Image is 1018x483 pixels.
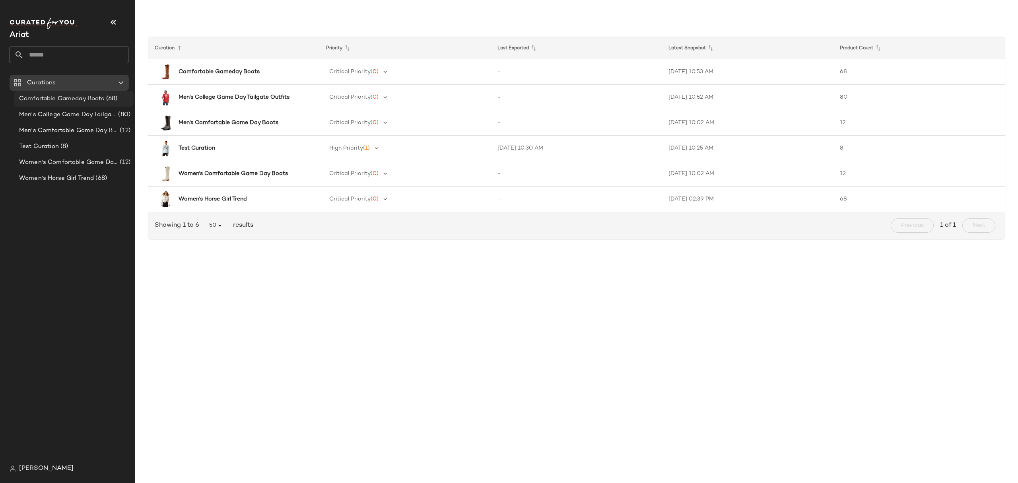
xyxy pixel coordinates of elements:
td: [DATE] 10:02 AM [662,161,833,187]
span: High Priority [329,145,363,151]
th: Last Exported [491,37,662,59]
b: Men's College Game Day Tailgate Outfits [179,93,289,101]
td: 8 [833,136,1005,161]
span: (12) [118,126,130,135]
b: Women's Horse Girl Trend [179,195,247,203]
span: results [230,221,253,230]
span: Critical Priority [329,196,371,202]
img: 10044481_3-4_front.jpg [158,64,174,80]
span: (0) [371,94,379,100]
td: [DATE] 10:52 AM [662,85,833,110]
td: - [491,85,662,110]
span: (1) [363,145,370,151]
img: 10043268_3-4_front.jpg [158,166,174,182]
span: Curations [27,78,56,88]
span: (8) [59,142,68,151]
td: - [491,59,662,85]
img: svg%3e [10,465,16,472]
img: 10062566_front.jpg [158,140,174,156]
button: 50 [202,218,230,233]
td: [DATE] 10:02 AM [662,110,833,136]
td: - [491,161,662,187]
th: Priority [320,37,491,59]
td: [DATE] 10:25 AM [662,136,833,161]
span: (68) [94,174,107,183]
img: 10062834_front.jpg [158,191,174,207]
img: 10061141_3-4_front.jpg [158,115,174,131]
span: (12) [118,158,130,167]
span: 50 [209,222,223,229]
b: Women's Comfortable Game Day Boots [179,169,288,178]
span: Showing 1 to 6 [155,221,202,230]
b: Comfortable Gameday Boots [179,68,260,76]
span: Comfortable Gameday Boots [19,94,105,103]
img: 10039552_front.jpg [158,90,174,105]
span: Current Company Name [10,31,29,39]
b: Men's Comfortable Game Day Boots [179,119,278,127]
span: (80) [117,110,130,119]
td: 12 [833,161,1005,187]
td: 68 [833,59,1005,85]
td: 80 [833,85,1005,110]
td: [DATE] 10:30 AM [491,136,662,161]
span: Critical Priority [329,94,371,100]
span: Critical Priority [329,171,371,177]
span: Women's Horse Girl Trend [19,174,94,183]
th: Curation [148,37,320,59]
span: [PERSON_NAME] [19,464,74,473]
span: Men's Comfortable Game Day Boots [19,126,118,135]
span: (0) [371,69,379,75]
img: cfy_white_logo.C9jOOHJF.svg [10,18,77,29]
span: (0) [371,171,379,177]
span: Women's Comfortable Game Day Boots [19,158,118,167]
b: Test Curation [179,144,215,152]
span: Critical Priority [329,120,371,126]
td: [DATE] 10:53 AM [662,59,833,85]
span: Critical Priority [329,69,371,75]
th: Product Count [833,37,1005,59]
td: 12 [833,110,1005,136]
td: 68 [833,187,1005,212]
span: (0) [371,196,379,202]
td: - [491,110,662,136]
span: Men's College Game Day Tailgate Outfits [19,110,117,119]
th: Latest Snapshot [662,37,833,59]
span: 1 of 1 [940,221,956,230]
span: (68) [105,94,118,103]
span: (0) [371,120,379,126]
td: - [491,187,662,212]
td: [DATE] 02:39 PM [662,187,833,212]
span: Test Curation [19,142,59,151]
